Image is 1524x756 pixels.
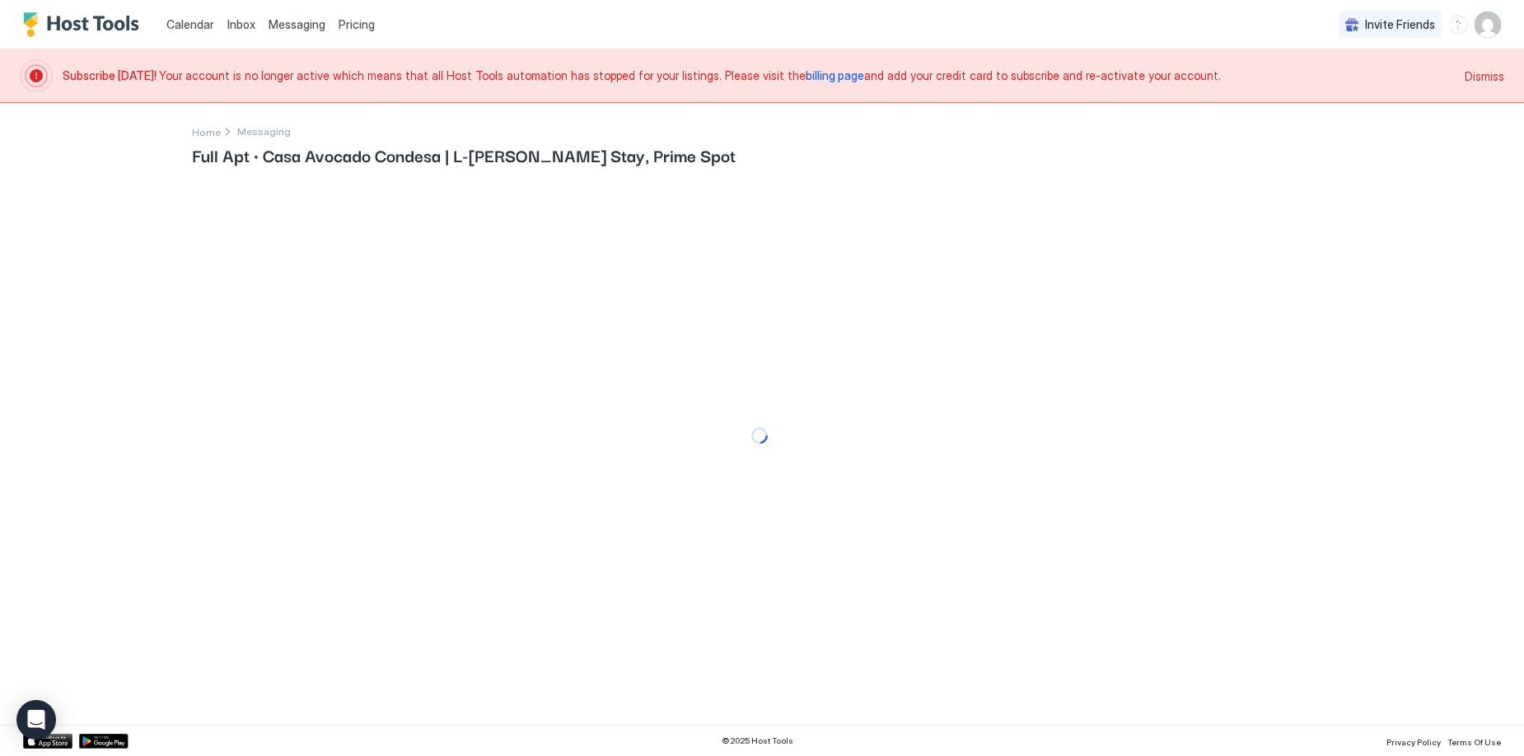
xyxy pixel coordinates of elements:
div: User profile [1475,12,1501,38]
span: Messaging [269,17,325,31]
a: Host Tools Logo [23,12,147,37]
span: Your account is no longer active which means that all Host Tools automation has stopped for your ... [63,68,1455,83]
span: Calendar [166,17,214,31]
div: menu [1448,15,1468,35]
a: Messaging [269,16,325,33]
a: Home [192,123,221,140]
a: Calendar [166,16,214,33]
a: Privacy Policy [1386,732,1441,749]
a: App Store [23,734,72,749]
span: Full Apt · Casa Avocado Condesa | L-[PERSON_NAME] Stay, Prime Spot [192,142,1332,167]
a: Terms Of Use [1447,732,1501,749]
span: Pricing [339,17,375,32]
div: loading [751,427,768,444]
span: Privacy Policy [1386,737,1441,747]
span: Terms Of Use [1447,737,1501,747]
span: Breadcrumb [237,125,291,138]
div: Breadcrumb [192,123,221,140]
a: Inbox [227,16,255,33]
a: billing page [806,68,864,82]
span: Invite Friends [1365,17,1435,32]
span: Inbox [227,17,255,31]
span: Home [192,126,221,138]
a: Google Play Store [79,734,129,749]
span: Subscribe [DATE]! [63,68,159,82]
div: Open Intercom Messenger [16,700,56,740]
div: Dismiss [1465,68,1504,85]
span: © 2025 Host Tools [722,735,793,746]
